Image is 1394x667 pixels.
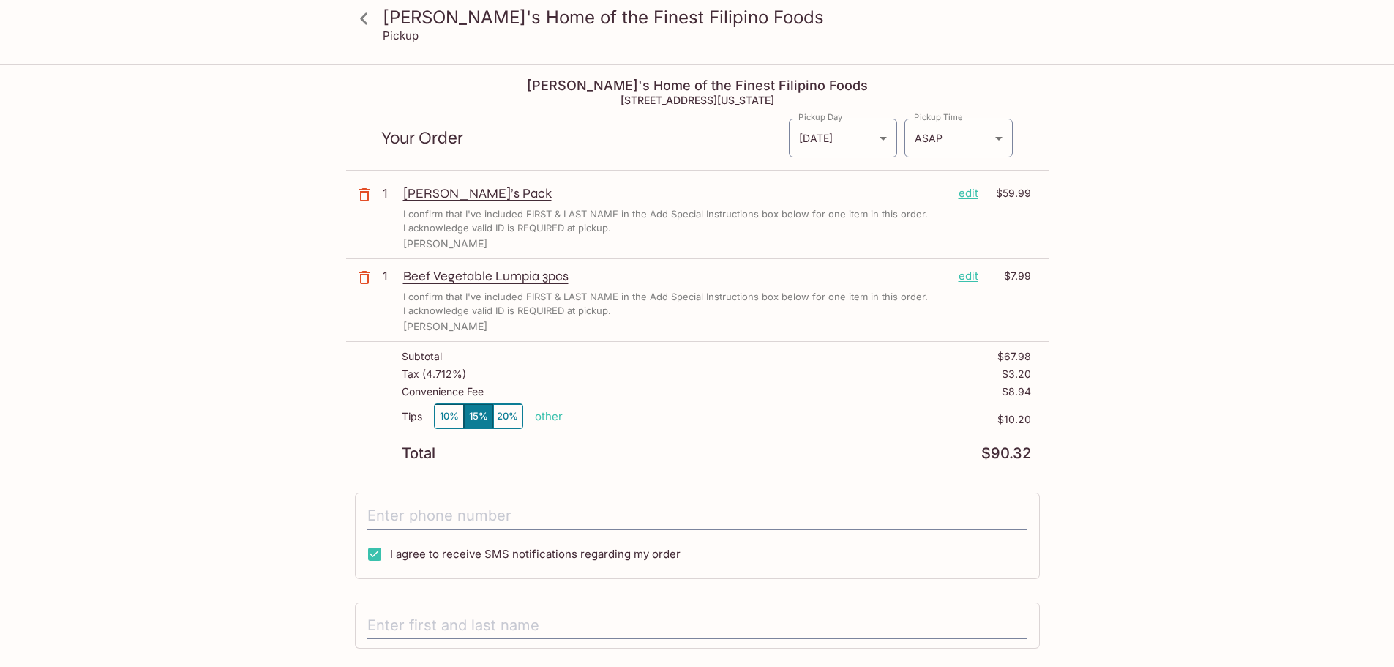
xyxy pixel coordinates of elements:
[789,119,897,157] div: [DATE]
[402,411,422,422] p: Tips
[383,29,419,42] p: Pickup
[383,185,397,201] p: 1
[904,119,1013,157] div: ASAP
[367,612,1027,640] input: Enter first and last name
[403,304,611,318] p: I acknowledge valid ID is REQUIRED at pickup.
[402,368,466,380] p: Tax ( 4.712% )
[403,207,928,221] p: I confirm that I've included FIRST & LAST NAME in the Add Special Instructions box below for one ...
[383,268,397,284] p: 1
[959,185,978,201] p: edit
[798,111,842,123] label: Pickup Day
[403,290,928,304] p: I confirm that I've included FIRST & LAST NAME in the Add Special Instructions box below for one ...
[563,414,1031,425] p: $10.20
[1002,368,1031,380] p: $3.20
[367,502,1027,530] input: Enter phone number
[402,386,484,398] p: Convenience Fee
[1002,386,1031,398] p: $8.94
[959,268,978,284] p: edit
[383,6,1037,29] h3: [PERSON_NAME]'s Home of the Finest Filipino Foods
[914,111,963,123] label: Pickup Time
[987,268,1031,284] p: $7.99
[403,321,1031,332] p: [PERSON_NAME]
[464,404,493,428] button: 15%
[987,185,1031,201] p: $59.99
[435,404,464,428] button: 10%
[403,185,947,201] p: [PERSON_NAME]’s Pack
[403,221,611,235] p: I acknowledge valid ID is REQUIRED at pickup.
[402,447,435,461] p: Total
[403,268,947,284] p: Beef Vegetable Lumpia 3pcs
[535,409,563,423] button: other
[346,78,1049,94] h4: [PERSON_NAME]'s Home of the Finest Filipino Foods
[493,404,522,428] button: 20%
[402,351,442,362] p: Subtotal
[346,94,1049,106] h5: [STREET_ADDRESS][US_STATE]
[390,547,681,561] span: I agree to receive SMS notifications regarding my order
[997,351,1031,362] p: $67.98
[403,238,1031,250] p: [PERSON_NAME]
[381,131,788,145] p: Your Order
[981,447,1031,461] p: $90.32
